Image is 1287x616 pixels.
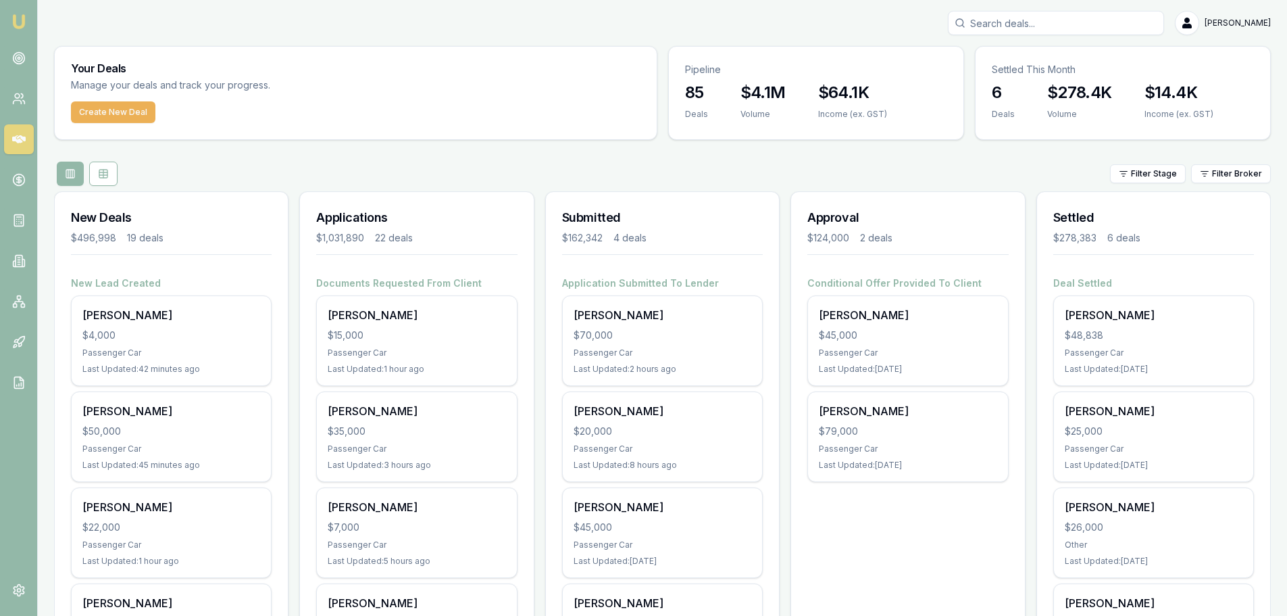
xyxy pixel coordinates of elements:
div: $26,000 [1065,521,1242,534]
p: Settled This Month [992,63,1254,76]
h3: $14.4K [1144,82,1213,103]
h4: Deal Settled [1053,277,1254,290]
div: 2 deals [860,231,892,245]
div: $79,000 [819,425,996,438]
div: Last Updated: 1 hour ago [82,556,260,567]
div: $35,000 [328,425,505,438]
div: Last Updated: 8 hours ago [574,460,751,471]
div: Deals [992,109,1015,120]
span: Filter Broker [1212,168,1262,179]
h3: Applications [316,208,517,227]
div: Passenger Car [1065,348,1242,358]
div: Passenger Car [82,348,260,358]
div: Passenger Car [819,444,996,454]
div: Passenger Car [574,444,751,454]
div: Passenger Car [82,444,260,454]
div: [PERSON_NAME] [1065,595,1242,611]
h3: Approval [807,208,1008,227]
h3: $64.1K [818,82,887,103]
div: Volume [740,109,786,120]
div: [PERSON_NAME] [82,403,260,419]
div: Last Updated: [DATE] [1065,460,1242,471]
button: Filter Broker [1191,164,1271,183]
h4: Application Submitted To Lender [562,277,763,290]
p: Pipeline [685,63,947,76]
p: Manage your deals and track your progress. [71,78,417,93]
img: emu-icon-u.png [11,14,27,30]
h3: 85 [685,82,708,103]
div: 4 deals [613,231,647,245]
h3: $4.1M [740,82,786,103]
button: Create New Deal [71,101,155,123]
input: Search deals [948,11,1164,35]
div: [PERSON_NAME] [574,403,751,419]
div: $278,383 [1053,231,1096,245]
h3: Your Deals [71,63,640,74]
div: $45,000 [819,329,996,342]
div: Deals [685,109,708,120]
div: 6 deals [1107,231,1140,245]
div: $50,000 [82,425,260,438]
h4: Documents Requested From Client [316,277,517,290]
div: [PERSON_NAME] [1065,403,1242,419]
div: $20,000 [574,425,751,438]
div: $48,838 [1065,329,1242,342]
div: Last Updated: 5 hours ago [328,556,505,567]
div: Other [1065,540,1242,550]
div: $496,998 [71,231,116,245]
div: Last Updated: [DATE] [819,364,996,375]
div: [PERSON_NAME] [574,307,751,323]
div: $15,000 [328,329,505,342]
h3: 6 [992,82,1015,103]
div: Last Updated: 45 minutes ago [82,460,260,471]
div: $45,000 [574,521,751,534]
h4: Conditional Offer Provided To Client [807,277,1008,290]
div: [PERSON_NAME] [82,499,260,515]
div: $124,000 [807,231,849,245]
div: Last Updated: [DATE] [574,556,751,567]
div: Last Updated: 3 hours ago [328,460,505,471]
div: [PERSON_NAME] [1065,307,1242,323]
div: [PERSON_NAME] [328,307,505,323]
div: $22,000 [82,521,260,534]
span: [PERSON_NAME] [1205,18,1271,28]
div: Last Updated: 42 minutes ago [82,364,260,375]
div: [PERSON_NAME] [574,595,751,611]
div: Passenger Car [819,348,996,358]
h4: New Lead Created [71,277,272,290]
div: Last Updated: 1 hour ago [328,364,505,375]
h3: Settled [1053,208,1254,227]
div: Income (ex. GST) [1144,109,1213,120]
div: Last Updated: [DATE] [819,460,996,471]
div: $4,000 [82,329,260,342]
div: $25,000 [1065,425,1242,438]
div: $70,000 [574,329,751,342]
div: Last Updated: [DATE] [1065,556,1242,567]
div: [PERSON_NAME] [574,499,751,515]
div: Income (ex. GST) [818,109,887,120]
h3: New Deals [71,208,272,227]
div: Passenger Car [1065,444,1242,454]
div: Passenger Car [328,540,505,550]
div: $162,342 [562,231,603,245]
div: $1,031,890 [316,231,364,245]
div: 19 deals [127,231,163,245]
div: [PERSON_NAME] [819,307,996,323]
button: Filter Stage [1110,164,1186,183]
div: [PERSON_NAME] [82,307,260,323]
div: $7,000 [328,521,505,534]
h3: Submitted [562,208,763,227]
div: [PERSON_NAME] [1065,499,1242,515]
div: [PERSON_NAME] [328,499,505,515]
div: Passenger Car [574,348,751,358]
div: Last Updated: [DATE] [1065,364,1242,375]
div: [PERSON_NAME] [82,595,260,611]
div: [PERSON_NAME] [328,595,505,611]
div: Passenger Car [328,444,505,454]
div: [PERSON_NAME] [819,403,996,419]
span: Filter Stage [1131,168,1177,179]
div: Passenger Car [574,540,751,550]
h3: $278.4K [1047,82,1112,103]
div: Last Updated: 2 hours ago [574,364,751,375]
